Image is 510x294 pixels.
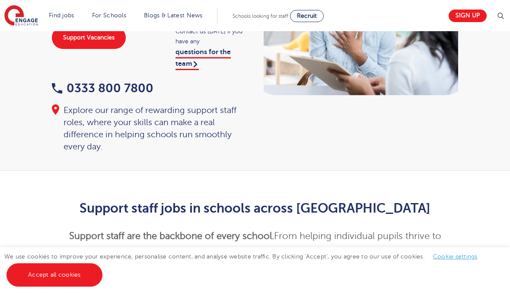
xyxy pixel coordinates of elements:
[69,231,274,241] strong: Support staff are the backbone of every school.
[52,104,246,153] div: Explore our range of rewarding support staff roles, where your skills can make a real difference ...
[449,10,487,22] a: Sign up
[6,263,102,287] a: Accept all cookies
[175,26,246,46] span: Contact us [DATE] if you have any
[4,5,38,27] img: Engage Education
[4,253,486,278] span: We use cookies to improve your experience, personalise content, and analyse website traffic. By c...
[433,253,478,260] a: Cookie settings
[175,48,231,70] a: questions for the team
[52,229,458,274] p: From helping individual pupils thrive to ensuring lessons run smoothly, support staff make a vita...
[297,13,317,19] span: Recruit
[290,10,324,22] a: Recruit
[52,81,153,95] a: 0333 800 7800
[52,26,126,49] a: Support Vacancies
[144,12,203,19] a: Blogs & Latest News
[49,12,74,19] a: Find jobs
[233,13,288,19] span: Schools looking for staff
[80,201,430,216] strong: Support staff jobs in schools across [GEOGRAPHIC_DATA]
[92,12,126,19] a: For Schools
